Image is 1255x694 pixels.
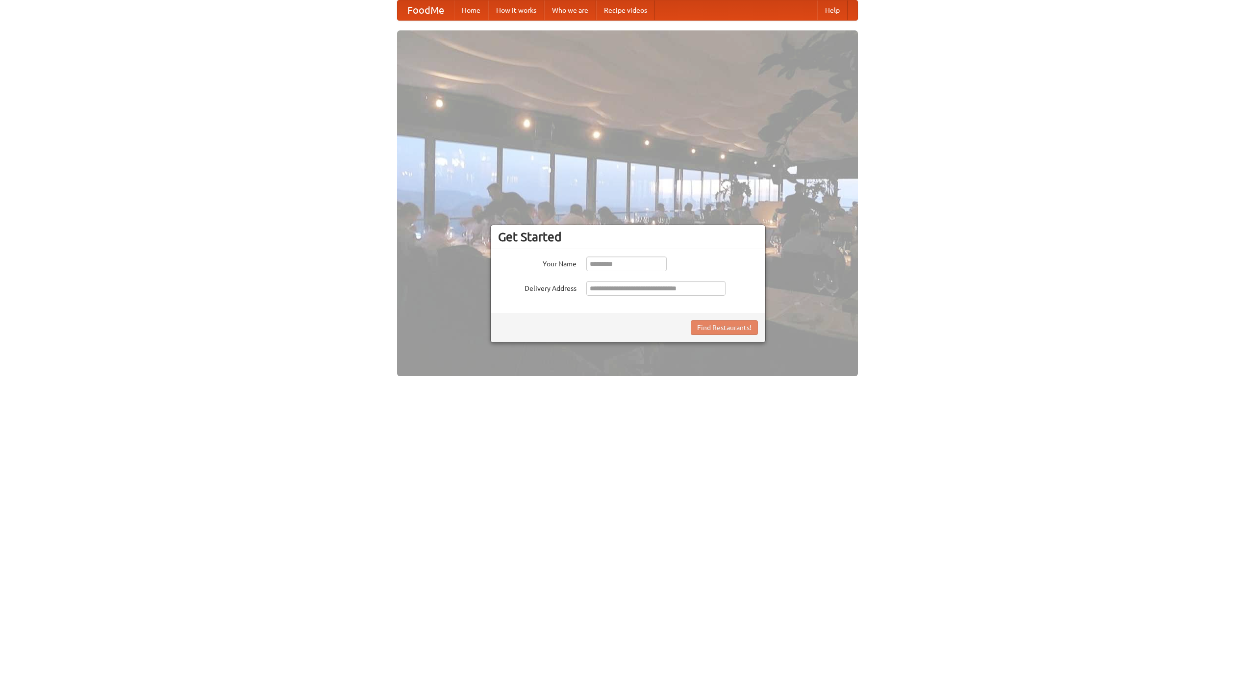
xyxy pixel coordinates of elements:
a: How it works [488,0,544,20]
label: Delivery Address [498,281,577,293]
button: Find Restaurants! [691,320,758,335]
a: Help [817,0,848,20]
a: FoodMe [398,0,454,20]
a: Who we are [544,0,596,20]
a: Home [454,0,488,20]
label: Your Name [498,257,577,269]
h3: Get Started [498,230,758,244]
a: Recipe videos [596,0,655,20]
